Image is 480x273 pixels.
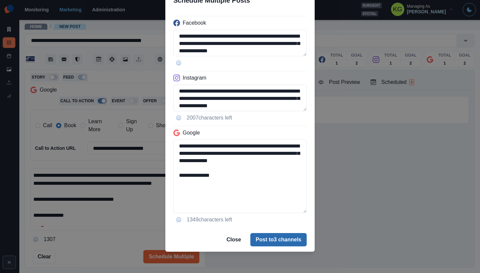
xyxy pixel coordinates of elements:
button: Opens Emoji Picker [173,113,184,123]
button: Opens Emoji Picker [173,214,184,225]
button: Close [221,233,246,246]
p: 2007 characters left [187,114,232,122]
button: Post to3 channels [250,233,307,246]
p: Google [183,129,200,137]
p: Instagram [183,74,206,82]
p: Facebook [183,19,206,27]
button: Opens Emoji Picker [173,58,184,68]
p: 1349 characters left [187,216,232,224]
